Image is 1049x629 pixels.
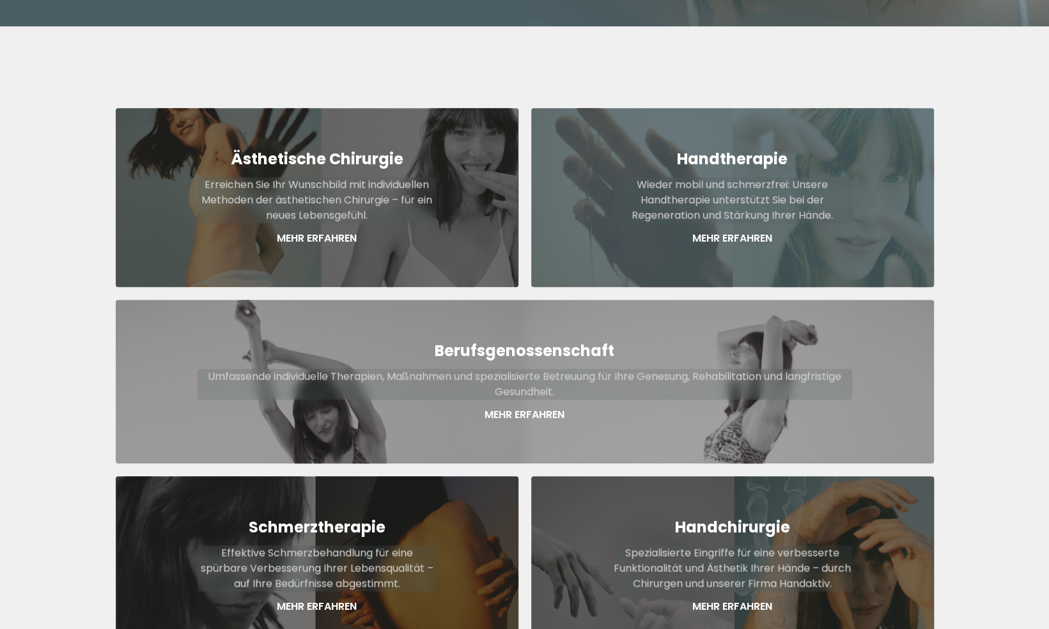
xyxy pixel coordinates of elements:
p: Mehr Erfahren [613,231,852,246]
a: BerufsgenossenschaftUmfassende individuelle Therapien, Maßnahmen und spezialisierte Betreuung für... [116,300,934,463]
p: Mehr Erfahren [613,599,852,614]
strong: Handtherapie [677,148,788,169]
p: Mehr Erfahren [198,231,437,246]
strong: Ästhetische Chirurgie [231,148,403,169]
strong: Handchirurgie [675,516,790,538]
p: Mehr Erfahren [198,407,852,423]
strong: Schmerztherapie [249,516,385,538]
p: Umfassende individuelle Therapien, Maßnahmen und spezialisierte Betreuung für Ihre Genesung, Reha... [198,369,852,400]
a: Ästhetische ChirurgieErreichen Sie Ihr Wunschbild mit individuellen Methoden der ästhetischen Chi... [116,108,518,287]
strong: Berufsgenossenschaft [435,340,614,361]
a: HandtherapieWieder mobil und schmerzfrei: Unsere Handtherapie unterstützt Sie bei der Regeneratio... [531,108,934,287]
p: Erreichen Sie Ihr Wunschbild mit individuellen Methoden der ästhetischen Chirurgie – für ein neue... [198,177,437,223]
p: Wieder mobil und schmerzfrei: Unsere Handtherapie unterstützt Sie bei der Regeneration und Stärku... [613,177,852,223]
p: Mehr Erfahren [198,599,437,614]
p: Effektive Schmerzbehandlung für eine spürbare Verbesserung Ihrer Lebensqualität – auf Ihre Bedürf... [198,545,437,591]
p: Spezialisierte Eingriffe für eine verbesserte Funktionalität und Ästhetik Ihrer Hände – durch Chi... [613,545,852,591]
